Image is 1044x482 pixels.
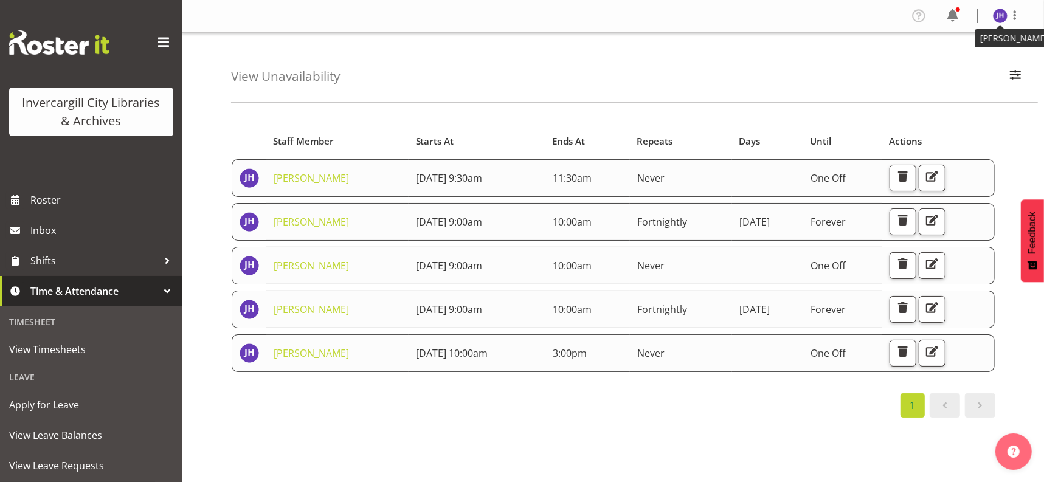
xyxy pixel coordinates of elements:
button: Delete Unavailability [890,165,916,191]
div: Leave [3,365,179,390]
span: View Leave Requests [9,456,173,475]
span: Repeats [637,134,673,148]
button: Edit Unavailability [919,208,945,235]
span: Time & Attendance [30,282,158,300]
span: [DATE] 10:00am [416,346,488,360]
img: help-xxl-2.png [1008,446,1020,458]
span: Actions [889,134,922,148]
span: Forever [811,303,846,316]
span: Fortnightly [637,215,687,229]
h4: View Unavailability [231,69,340,83]
button: Delete Unavailability [890,296,916,323]
span: [DATE] 9:00am [416,303,482,316]
img: jill-harpur11666.jpg [240,168,259,188]
span: Staff Member [273,134,334,148]
span: View Leave Balances [9,426,173,444]
span: Ends At [552,134,585,148]
span: [DATE] 9:30am [416,171,482,185]
button: Delete Unavailability [890,252,916,279]
span: 11:30am [553,171,592,185]
button: Filter Employees [1003,63,1028,90]
span: [DATE] [739,303,770,316]
span: [DATE] 9:00am [416,215,482,229]
button: Edit Unavailability [919,165,945,191]
img: jill-harpur11666.jpg [993,9,1008,23]
span: Starts At [416,134,454,148]
span: 10:00am [553,303,592,316]
span: Roster [30,191,176,209]
div: Invercargill City Libraries & Archives [21,94,161,130]
a: [PERSON_NAME] [274,346,349,360]
a: View Leave Requests [3,450,179,481]
span: One Off [811,171,846,185]
div: Timesheet [3,309,179,334]
span: [DATE] 9:00am [416,259,482,272]
a: [PERSON_NAME] [274,259,349,272]
span: Forever [811,215,846,229]
button: Delete Unavailability [890,208,916,235]
a: View Leave Balances [3,420,179,450]
button: Feedback - Show survey [1021,199,1044,282]
span: 10:00am [553,215,592,229]
span: Apply for Leave [9,396,173,414]
button: Delete Unavailability [890,340,916,367]
img: jill-harpur11666.jpg [240,256,259,275]
span: Feedback [1027,212,1038,254]
img: Rosterit website logo [9,30,109,55]
span: 10:00am [553,259,592,272]
span: View Timesheets [9,340,173,359]
span: Shifts [30,252,158,270]
span: Never [637,259,665,272]
span: Never [637,346,665,360]
span: Fortnightly [637,303,687,316]
span: One Off [811,259,846,272]
a: [PERSON_NAME] [274,303,349,316]
span: Until [810,134,831,148]
button: Edit Unavailability [919,252,945,279]
img: jill-harpur11666.jpg [240,212,259,232]
a: Apply for Leave [3,390,179,420]
a: [PERSON_NAME] [274,215,349,229]
a: [PERSON_NAME] [274,171,349,185]
span: [DATE] [739,215,770,229]
span: 3:00pm [553,346,587,360]
button: Edit Unavailability [919,296,945,323]
span: Days [739,134,760,148]
span: Never [637,171,665,185]
img: jill-harpur11666.jpg [240,343,259,363]
span: Inbox [30,221,176,239]
a: View Timesheets [3,334,179,365]
button: Edit Unavailability [919,340,945,367]
span: One Off [811,346,846,360]
img: jill-harpur11666.jpg [240,300,259,319]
